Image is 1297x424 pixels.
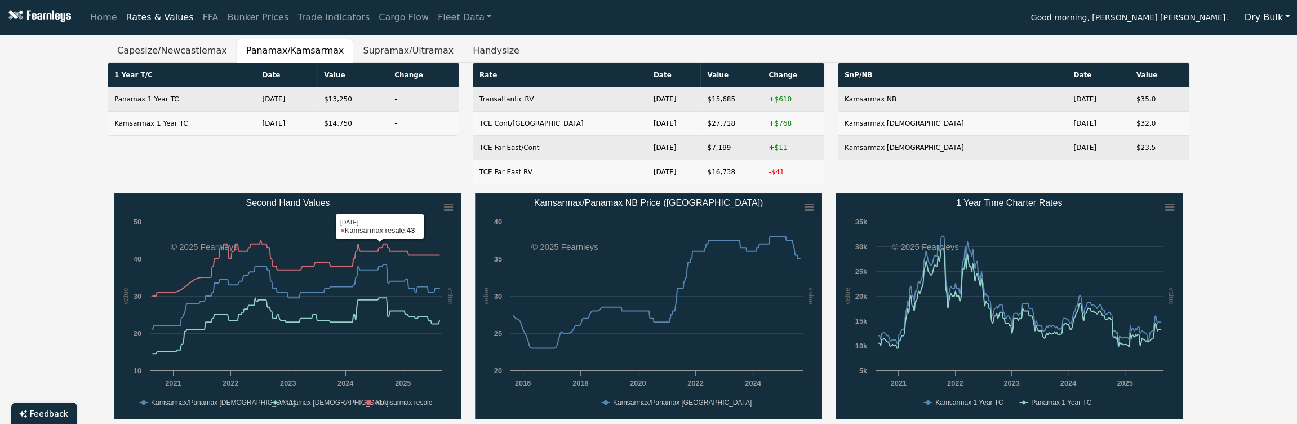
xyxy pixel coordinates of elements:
td: $7,199 [700,136,762,160]
svg: 1 Year Time Charter Rates [836,193,1183,419]
td: $13,250 [317,87,388,112]
th: Date [256,63,318,87]
td: [DATE] [1067,112,1129,136]
button: Panamax/Kamsarmax [237,39,354,63]
text: 15k [855,317,868,325]
span: Good morning, [PERSON_NAME] [PERSON_NAME]. [1031,9,1228,28]
text: 30 [494,292,502,301]
text: value [446,288,455,305]
text: 2022 [223,379,238,387]
td: [DATE] [647,160,701,184]
th: Value [1130,63,1189,87]
text: © 2025 Fearnleys [892,242,959,251]
td: [DATE] [1067,87,1129,112]
th: 1 Year T/C [108,63,256,87]
td: Kamsarmax 1 Year TC [108,112,256,136]
text: 30 [134,292,141,301]
text: value [843,288,851,305]
text: 25 [494,329,502,338]
td: Kamsarmax [DEMOGRAPHIC_DATA] [838,136,1067,160]
text: 2024 [745,379,761,387]
th: Value [700,63,762,87]
text: 10 [134,366,141,375]
th: Date [647,63,701,87]
a: Home [86,6,121,29]
td: [DATE] [256,87,318,112]
text: 35k [855,218,868,226]
text: 50 [134,218,141,226]
td: Transatlantic RV [473,87,647,112]
td: +$610 [762,87,824,112]
button: Dry Bulk [1237,7,1297,28]
button: Supramax/Ultramax [353,39,463,63]
td: [DATE] [256,112,318,136]
svg: Second Hand Values [114,193,461,419]
text: 2025 [1117,379,1132,387]
a: Fleet Data [433,6,496,29]
text: 20 [134,329,141,338]
th: SnP/NB [838,63,1067,87]
td: [DATE] [647,112,701,136]
td: [DATE] [1067,136,1129,160]
button: Handysize [463,39,529,63]
td: [DATE] [647,87,701,112]
text: 20 [494,366,502,375]
text: Kamsarmax/Panamax [DEMOGRAPHIC_DATA] [151,399,295,407]
td: Kamsarmax NB [838,87,1067,112]
text: value [482,288,490,305]
text: 1 Year Time Charter Rates [956,198,1063,207]
th: Date [1067,63,1129,87]
td: TCE Far East/Cont [473,136,647,160]
button: Capesize/Newcastlemax [108,39,237,63]
img: Fearnleys Logo [6,10,71,24]
text: 40 [134,255,141,263]
a: Trade Indicators [293,6,374,29]
text: 5k [859,366,868,375]
text: 10k [855,342,868,350]
a: Rates & Values [122,6,198,29]
td: Panamax 1 Year TC [108,87,256,112]
td: $16,738 [700,160,762,184]
td: - [388,112,459,136]
text: Kamsarmax resale [376,399,432,407]
td: TCE Far East RV [473,160,647,184]
td: - [388,87,459,112]
th: Change [762,63,824,87]
text: 2020 [630,379,646,387]
td: $15,685 [700,87,762,112]
td: $23.5 [1130,136,1189,160]
a: Cargo Flow [374,6,433,29]
text: © 2025 Fearnleys [531,242,598,251]
text: value [1167,288,1176,305]
text: Kamsarmax/Panamax [GEOGRAPHIC_DATA] [613,399,752,407]
text: © 2025 Fearnleys [171,242,238,251]
text: 2023 [280,379,296,387]
text: Kamsarmax 1 Year TC [935,399,1003,407]
text: 2021 [890,379,906,387]
text: 40 [494,218,502,226]
text: Second Hand Values [246,198,330,207]
text: Panamax [DEMOGRAPHIC_DATA] [282,399,388,407]
th: Change [388,63,459,87]
text: 2022 [687,379,703,387]
td: $32.0 [1130,112,1189,136]
td: [DATE] [647,136,701,160]
td: -$41 [762,160,824,184]
text: 2018 [572,379,588,387]
text: 2023 [1003,379,1019,387]
text: 35 [494,255,502,263]
td: $35.0 [1130,87,1189,112]
text: value [807,288,815,305]
text: 25k [855,267,868,276]
text: value [121,288,130,305]
text: 20k [855,292,868,301]
a: FFA [198,6,223,29]
text: 2024 [337,379,354,387]
text: 2016 [515,379,531,387]
th: Value [317,63,388,87]
text: 30k [855,242,868,251]
text: 2024 [1060,379,1077,387]
td: $27,718 [700,112,762,136]
td: Kamsarmax [DEMOGRAPHIC_DATA] [838,112,1067,136]
td: $14,750 [317,112,388,136]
